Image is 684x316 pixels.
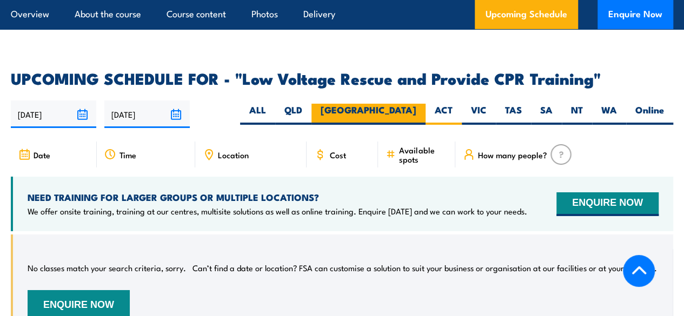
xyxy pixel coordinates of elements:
label: TAS [496,104,531,125]
span: Available spots [399,145,448,164]
span: Time [119,150,136,159]
label: NT [562,104,592,125]
h4: NEED TRAINING FOR LARGER GROUPS OR MULTIPLE LOCATIONS? [28,191,527,203]
p: Can’t find a date or location? FSA can customise a solution to suit your business or organisation... [192,263,657,273]
label: Online [626,104,673,125]
h2: UPCOMING SCHEDULE FOR - "Low Voltage Rescue and Provide CPR Training" [11,71,673,85]
label: ACT [426,104,462,125]
span: Date [34,150,50,159]
label: [GEOGRAPHIC_DATA] [311,104,426,125]
span: Cost [329,150,346,159]
label: ALL [240,104,275,125]
p: No classes match your search criteria, sorry. [28,263,186,273]
span: Location [218,150,249,159]
input: From date [11,100,96,128]
label: QLD [275,104,311,125]
label: VIC [462,104,496,125]
span: How many people? [478,150,547,159]
label: SA [531,104,562,125]
button: ENQUIRE NOW [556,192,659,216]
input: To date [104,100,190,128]
label: WA [592,104,626,125]
p: We offer onsite training, training at our centres, multisite solutions as well as online training... [28,206,527,217]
